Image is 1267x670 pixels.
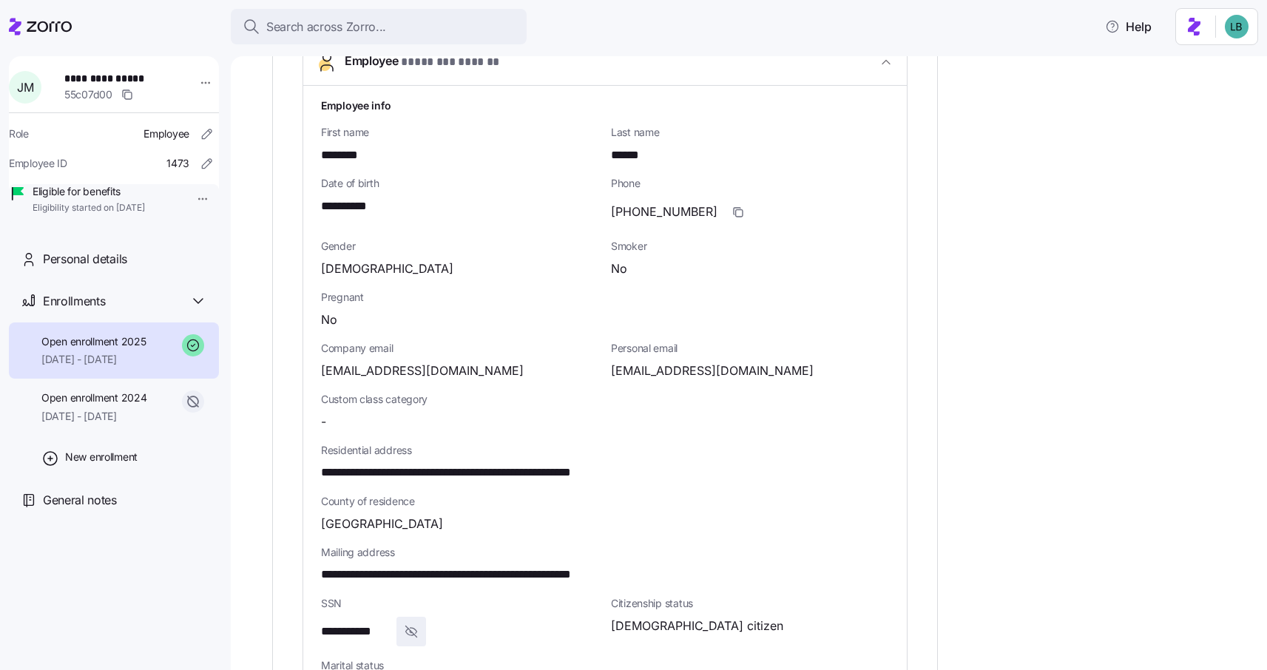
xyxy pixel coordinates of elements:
span: Citizenship status [611,596,889,611]
span: Date of birth [321,176,599,191]
span: [EMAIL_ADDRESS][DOMAIN_NAME] [321,362,524,380]
span: Employee [345,52,500,72]
img: 55738f7c4ee29e912ff6c7eae6e0401b [1225,15,1249,38]
span: Smoker [611,239,889,254]
span: Mailing address [321,545,889,560]
span: [EMAIL_ADDRESS][DOMAIN_NAME] [611,362,814,380]
span: No [611,260,627,278]
span: [DEMOGRAPHIC_DATA] [321,260,453,278]
span: Pregnant [321,290,889,305]
span: 1473 [166,156,189,171]
span: J M [17,81,33,93]
span: [GEOGRAPHIC_DATA] [321,515,443,533]
span: Last name [611,125,889,140]
button: Help [1093,12,1163,41]
span: Enrollments [43,292,105,311]
span: Open enrollment 2025 [41,334,146,349]
span: First name [321,125,599,140]
span: County of residence [321,494,889,509]
h1: Employee info [321,98,889,113]
span: [DATE] - [DATE] [41,352,146,367]
span: [DEMOGRAPHIC_DATA] citizen [611,617,783,635]
span: [PHONE_NUMBER] [611,203,717,221]
span: 55c07d00 [64,87,112,102]
span: Company email [321,341,599,356]
span: Search across Zorro... [266,18,386,36]
span: General notes [43,491,117,510]
span: Gender [321,239,599,254]
span: Employee [143,126,189,141]
span: Role [9,126,29,141]
span: Eligible for benefits [33,184,145,199]
span: No [321,311,337,329]
span: Help [1105,18,1152,35]
span: - [321,413,326,431]
span: SSN [321,596,599,611]
span: Eligibility started on [DATE] [33,202,145,214]
span: Personal email [611,341,889,356]
span: Custom class category [321,392,599,407]
span: Residential address [321,443,889,458]
span: Phone [611,176,889,191]
span: Open enrollment 2024 [41,390,146,405]
span: New enrollment [65,450,138,464]
button: Search across Zorro... [231,9,527,44]
span: Personal details [43,250,127,268]
span: [DATE] - [DATE] [41,409,146,424]
span: Employee ID [9,156,67,171]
